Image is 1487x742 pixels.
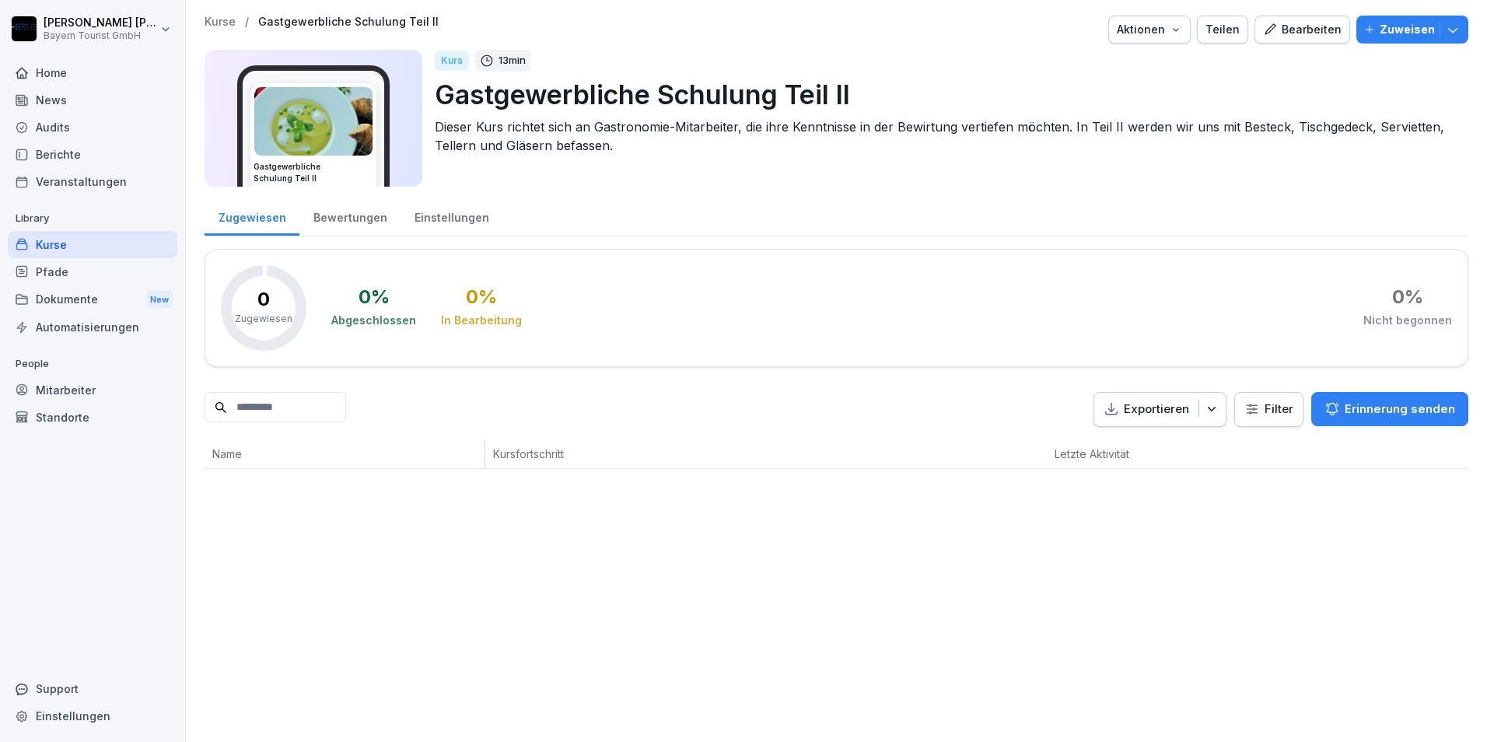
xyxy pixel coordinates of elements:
div: In Bearbeitung [441,313,522,328]
div: Filter [1244,401,1293,417]
a: Gastgewerbliche Schulung Teil II [258,16,439,29]
p: Name [212,446,477,462]
p: 0 [257,290,270,309]
a: Berichte [8,141,177,168]
p: Bayern Tourist GmbH [44,30,157,41]
div: 0 % [359,288,390,306]
div: Aktionen [1117,21,1182,38]
button: Bearbeiten [1254,16,1350,44]
p: 13 min [499,53,526,68]
p: Zuweisen [1380,21,1435,38]
div: Nicht begonnen [1363,313,1452,328]
a: Home [8,59,177,86]
a: Mitarbeiter [8,376,177,404]
h3: Gastgewerbliche Schulung Teil II [254,161,373,184]
button: Filter [1235,393,1303,426]
div: Bearbeiten [1263,21,1342,38]
p: Zugewiesen [235,312,292,326]
a: Pfade [8,258,177,285]
div: Abgeschlossen [331,313,416,328]
a: DokumenteNew [8,285,177,314]
a: Audits [8,114,177,141]
p: [PERSON_NAME] [PERSON_NAME] [44,16,157,30]
div: Support [8,675,177,702]
button: Teilen [1197,16,1248,44]
button: Zuweisen [1356,16,1468,44]
div: Dokumente [8,285,177,314]
button: Erinnerung senden [1311,392,1468,426]
button: Aktionen [1108,16,1191,44]
p: Letzte Aktivität [1055,446,1215,462]
a: Automatisierungen [8,313,177,341]
a: Einstellungen [8,702,177,730]
div: 0 % [466,288,497,306]
p: / [245,16,249,29]
a: Bewertungen [299,196,401,236]
a: News [8,86,177,114]
a: Standorte [8,404,177,431]
div: Kurs [435,51,469,71]
a: Kurse [8,231,177,258]
img: qpfpnkzao4bdjvruntc4pgik.png [254,87,373,156]
p: Gastgewerbliche Schulung Teil II [435,75,1456,114]
a: Kurse [205,16,236,29]
p: Library [8,206,177,231]
div: 0 % [1392,288,1423,306]
a: Zugewiesen [205,196,299,236]
p: Exportieren [1124,401,1189,418]
a: Veranstaltungen [8,168,177,195]
button: Exportieren [1093,392,1226,427]
p: Dieser Kurs richtet sich an Gastronomie-Mitarbeiter, die ihre Kenntnisse in der Bewirtung vertief... [435,117,1456,155]
a: Einstellungen [401,196,502,236]
p: Erinnerung senden [1345,401,1455,418]
p: Kursfortschritt [493,446,828,462]
div: New [146,291,173,309]
div: Teilen [1205,21,1240,38]
p: People [8,352,177,376]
